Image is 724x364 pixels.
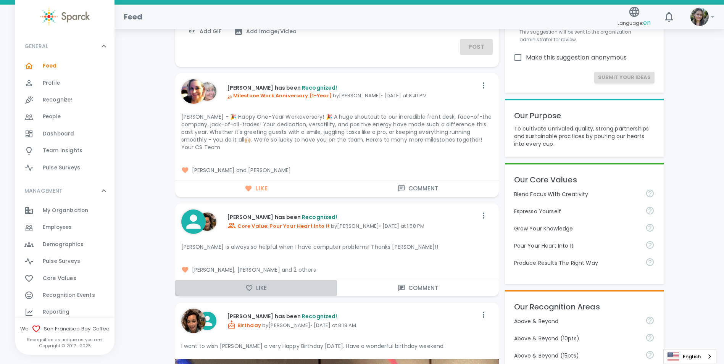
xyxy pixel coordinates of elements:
[514,208,639,215] p: Espresso Yourself
[514,335,639,342] p: Above & Beyond (10pts)
[181,79,206,104] img: Picture of Nikki Meeks
[40,8,90,26] img: Sparck logo
[337,280,499,296] button: Comment
[24,42,48,50] p: GENERAL
[514,259,639,267] p: Produce Results The Right Way
[645,316,655,325] svg: For going above and beyond!
[15,142,114,159] a: Team Insights
[645,258,655,267] svg: Find success working together and doing the right thing
[15,126,114,142] a: Dashboard
[15,324,114,333] span: We San Francisco Bay Coffee
[43,224,72,231] span: Employees
[181,266,493,274] span: [PERSON_NAME], [PERSON_NAME] and 2 others
[43,130,74,138] span: Dashboard
[645,206,655,215] svg: Share your voice and your ideas
[643,18,651,27] span: en
[175,180,337,196] button: Like
[514,301,655,313] p: Our Recognition Areas
[43,147,82,155] span: Team Insights
[645,333,655,342] svg: For going above and beyond!
[227,320,477,329] p: by [PERSON_NAME] • [DATE] at 8:18 AM
[15,343,114,349] p: Copyright © 2017 - 2025
[227,84,477,92] p: [PERSON_NAME] has been
[234,27,297,36] span: Add Image/Video
[15,75,114,92] a: Profile
[227,221,477,230] p: by [PERSON_NAME] • [DATE] at 1:58 PM
[15,8,114,26] a: Sparck logo
[43,79,60,87] span: Profile
[663,349,716,364] aside: Language selected: English
[663,349,716,364] div: Language
[514,225,639,232] p: Grow Your Knowledge
[43,308,69,316] span: Reporting
[514,352,639,359] p: Above & Beyond (15pts)
[15,58,114,74] a: Feed
[645,350,655,359] svg: For going above and beyond!
[181,309,206,333] img: Picture of Nicole Perry
[337,180,499,196] button: Comment
[514,125,655,148] p: To cultivate unrivaled quality, strong partnerships and sustainable practices by pouring our hear...
[302,312,337,320] span: Recognized!
[514,190,639,198] p: Blend Focus With Creativity
[227,213,477,221] p: [PERSON_NAME] has been
[15,253,114,270] a: Pulse Surveys
[43,275,76,282] span: Core Values
[43,96,73,104] span: Recognize!
[24,187,63,195] p: MANAGEMENT
[15,287,114,304] a: Recognition Events
[124,11,143,23] h1: Feed
[43,113,61,121] span: People
[15,159,114,176] a: Pulse Surveys
[15,219,114,236] a: Employees
[15,304,114,321] a: Reporting
[15,270,114,287] a: Core Values
[664,350,716,364] a: English
[227,92,332,99] span: Milestone Work Anniversary (1-Year)
[43,164,80,172] span: Pulse Surveys
[227,92,477,100] p: by [PERSON_NAME] • [DATE] at 8:41 PM
[15,92,114,108] div: Recognize!
[614,3,654,31] button: Language:en
[15,337,114,343] p: Recognition as unique as you are!
[15,108,114,125] a: People
[618,18,651,28] span: Language:
[43,292,95,299] span: Recognition Events
[514,317,639,325] p: Above & Beyond
[15,58,114,179] div: GENERAL
[15,202,114,219] a: My Organization
[43,258,80,265] span: Pulse Surveys
[302,84,337,92] span: Recognized!
[227,312,477,320] p: [PERSON_NAME] has been
[15,236,114,253] a: Demographics
[514,174,655,186] p: Our Core Values
[645,240,655,250] svg: Come to work to make a difference in your own way
[15,179,114,202] div: MANAGEMENT
[645,189,655,198] svg: Achieve goals today and innovate for tomorrow
[227,222,330,230] span: Core Value: Pour Your Heart Into It
[526,53,627,62] span: Make this suggestion anonymous
[181,166,493,174] span: [PERSON_NAME] and [PERSON_NAME]
[43,241,84,248] span: Demographics
[181,342,493,350] p: I want to wish [PERSON_NAME] a very Happy Birthday [DATE]. Have a wonderful birthday weekend.
[198,213,216,231] img: Picture of Nicole Perry
[15,35,114,58] div: GENERAL
[514,242,639,250] p: Pour Your Heart Into It
[181,243,493,251] p: [PERSON_NAME] is always so helpful when I have computer problems! Thanks [PERSON_NAME]!!
[43,62,57,70] span: Feed
[302,213,337,221] span: Recognized!
[514,110,655,122] p: Our Purpose
[43,207,88,214] span: My Organization
[690,8,709,26] img: Picture of Mackenzie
